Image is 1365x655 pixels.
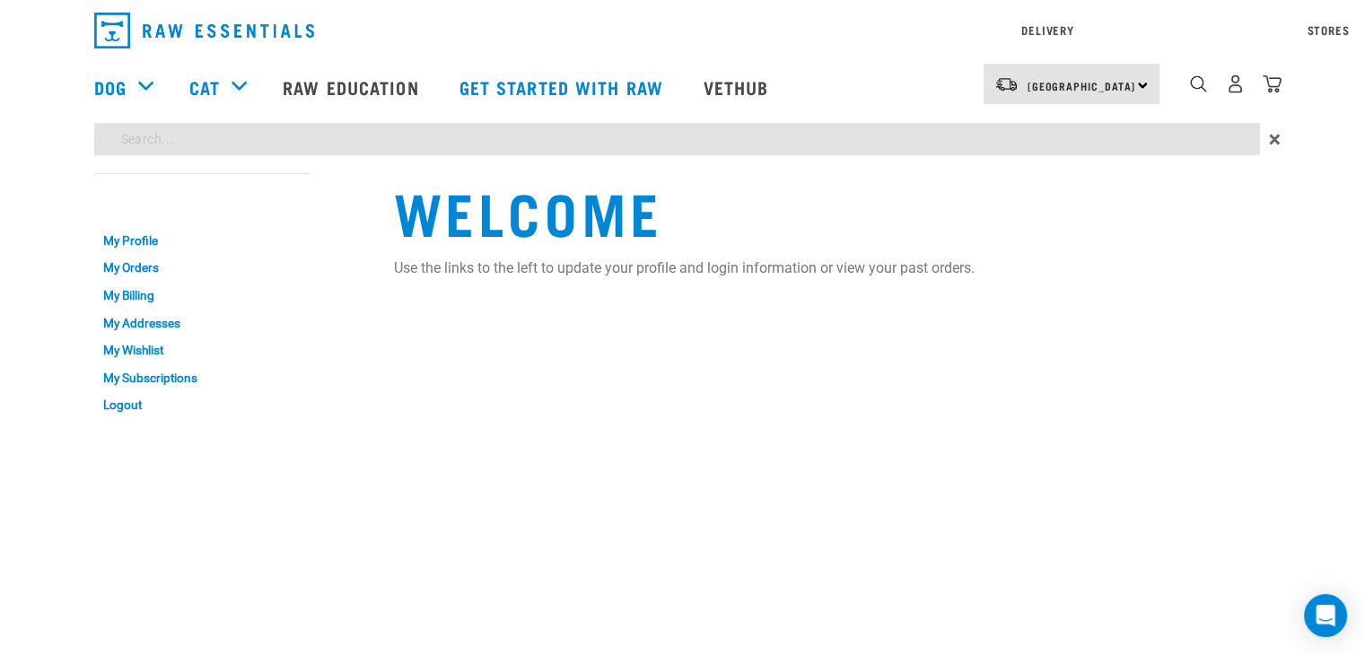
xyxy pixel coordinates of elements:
span: [GEOGRAPHIC_DATA] [1028,83,1136,89]
a: Logout [94,391,310,419]
a: My Addresses [94,310,310,337]
a: My Billing [94,282,310,310]
a: Get started with Raw [442,51,686,123]
img: user.png [1226,74,1245,93]
a: My Subscriptions [94,364,310,392]
div: Open Intercom Messenger [1304,594,1347,637]
img: home-icon@2x.png [1263,74,1282,93]
nav: dropdown navigation [80,5,1286,56]
p: Use the links to the left to update your profile and login information or view your past orders. [394,258,1272,279]
a: Dog [94,74,127,100]
a: My Profile [94,227,310,255]
a: Stores [1308,27,1350,33]
img: van-moving.png [994,76,1019,92]
a: My Orders [94,255,310,283]
input: Search... [94,123,1260,155]
span: × [1269,123,1281,155]
a: Cat [189,74,220,100]
a: Vethub [686,51,792,123]
a: Raw Education [265,51,441,123]
a: Delivery [1021,27,1073,33]
a: My Account [94,191,181,199]
h1: Welcome [394,179,1272,243]
img: Raw Essentials Logo [94,13,314,48]
a: My Wishlist [94,336,310,364]
img: home-icon-1@2x.png [1190,75,1207,92]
